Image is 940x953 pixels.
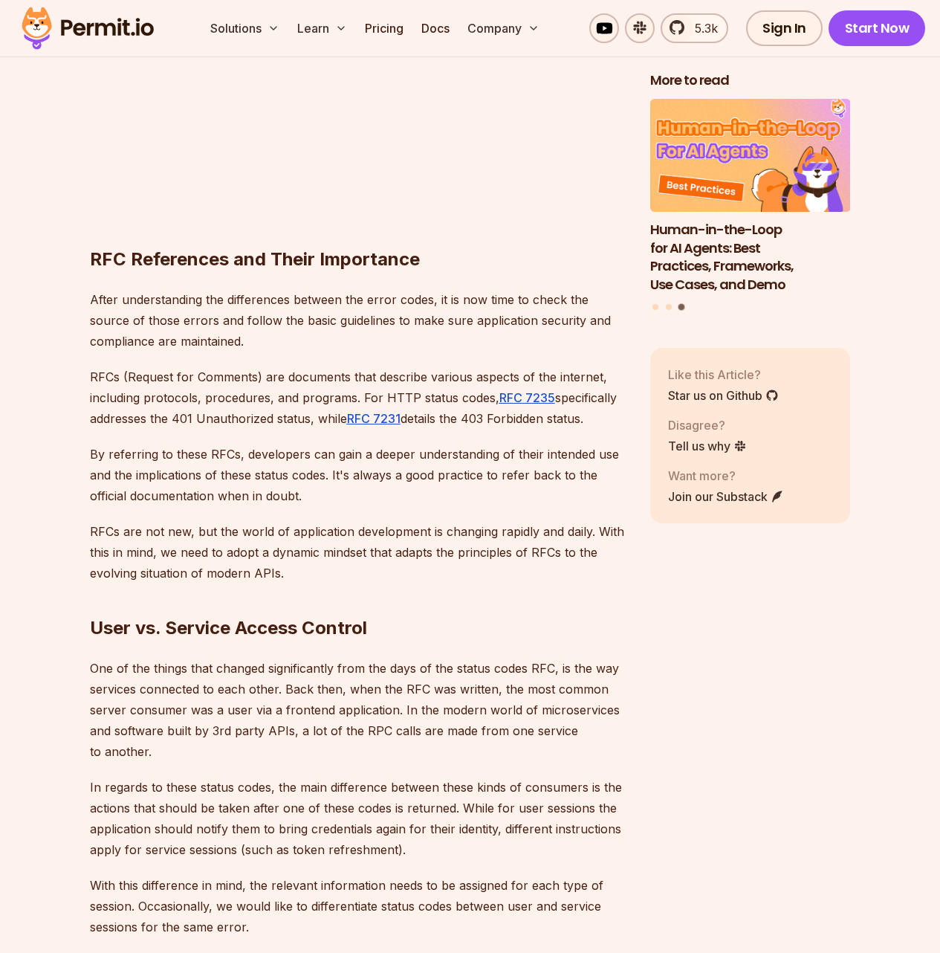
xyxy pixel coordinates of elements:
[415,13,456,43] a: Docs
[668,386,779,404] a: Star us on Github
[686,19,718,37] span: 5.3k
[347,411,401,426] a: RFC 7231
[668,487,784,505] a: Join our Substack
[204,13,285,43] button: Solutions
[90,875,626,937] p: With this difference in mind, the relevant information needs to be assigned for each type of sess...
[90,557,626,640] h2: User vs. Service Access Control
[90,777,626,860] p: In regards to these status codes, the main difference between these kinds of consumers is the act...
[668,436,747,454] a: Tell us why
[666,303,672,309] button: Go to slide 2
[90,521,626,584] p: RFCs are not new, but the world of application development is changing rapidly and daily. With th...
[650,71,851,90] h2: More to read
[661,13,728,43] a: 5.3k
[90,366,626,429] p: RFCs (Request for Comments) are documents that describe various aspects of the internet, includin...
[291,13,353,43] button: Learn
[90,444,626,506] p: By referring to these RFCs, developers can gain a deeper understanding of their intended use and ...
[650,99,851,212] img: Human-in-the-Loop for AI Agents: Best Practices, Frameworks, Use Cases, and Demo
[650,99,851,294] li: 3 of 3
[90,188,626,271] h2: RFC References and Their Importance
[90,289,626,352] p: After understanding the differences between the error codes, it is now time to check the source o...
[746,10,823,46] a: Sign In
[829,10,926,46] a: Start Now
[668,466,784,484] p: Want more?
[90,7,536,230] iframe: https://lu.ma/embed/calendar/cal-osivJJtYL9hKgx6/events
[678,303,685,310] button: Go to slide 3
[668,365,779,383] p: Like this Article?
[668,416,747,433] p: Disagree?
[650,99,851,312] div: Posts
[90,658,626,762] p: One of the things that changed significantly from the days of the status codes RFC, is the way se...
[359,13,409,43] a: Pricing
[461,13,545,43] button: Company
[652,303,658,309] button: Go to slide 1
[15,3,161,54] img: Permit logo
[499,390,555,405] a: RFC 7235
[650,220,851,294] h3: Human-in-the-Loop for AI Agents: Best Practices, Frameworks, Use Cases, and Demo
